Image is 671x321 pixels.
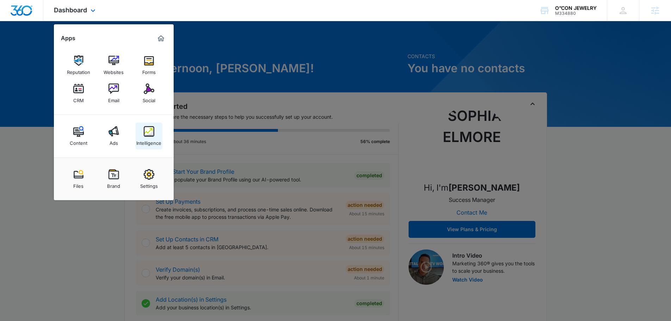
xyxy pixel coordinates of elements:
div: CRM [73,94,84,103]
a: Intelligence [136,123,162,149]
a: CRM [65,80,92,107]
a: Settings [136,166,162,192]
div: Brand [107,180,120,189]
a: Marketing 360® Dashboard [155,33,167,44]
div: Ads [110,137,118,146]
a: Brand [100,166,127,192]
a: Content [65,123,92,149]
div: Files [73,180,83,189]
div: account id [555,11,597,16]
a: Ads [100,123,127,149]
a: Forms [136,52,162,79]
div: Reputation [67,66,90,75]
div: Forms [142,66,156,75]
div: Email [108,94,119,103]
div: Content [70,137,87,146]
a: Email [100,80,127,107]
a: Reputation [65,52,92,79]
div: Settings [140,180,158,189]
div: Intelligence [136,137,161,146]
span: Dashboard [54,6,87,14]
div: Social [143,94,155,103]
a: Websites [100,52,127,79]
h2: Apps [61,35,75,42]
div: Websites [104,66,124,75]
a: Social [136,80,162,107]
div: account name [555,5,597,11]
a: Files [65,166,92,192]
